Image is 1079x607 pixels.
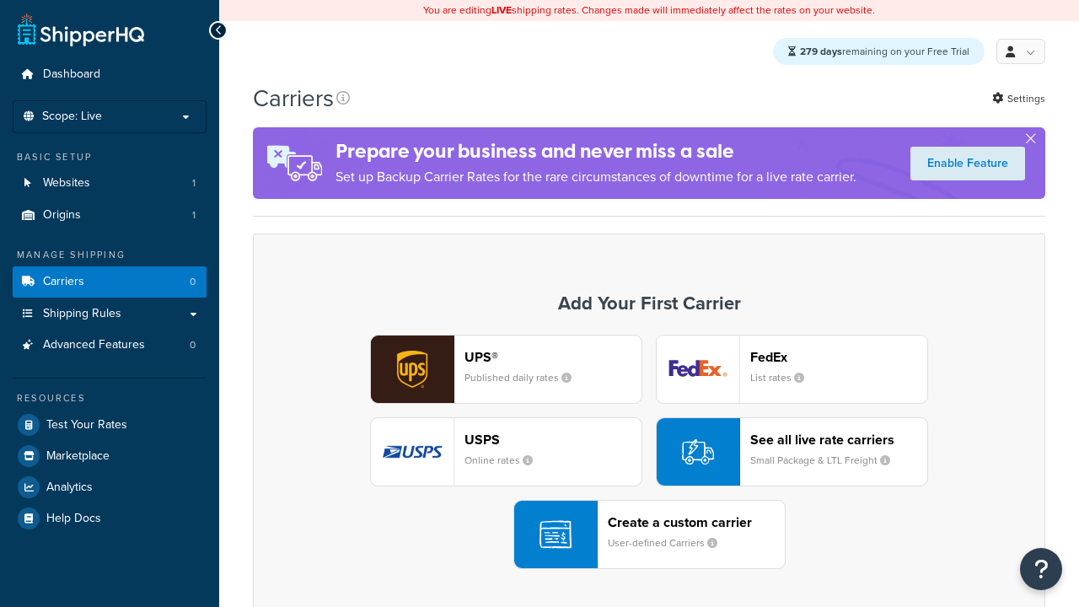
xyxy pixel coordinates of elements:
[491,3,512,18] b: LIVE
[192,176,196,191] span: 1
[750,453,904,468] small: Small Package & LTL Freight
[370,335,642,404] button: ups logoUPS®Published daily rates
[464,370,585,385] small: Published daily rates
[1020,548,1062,590] button: Open Resource Center
[13,266,207,298] li: Carriers
[13,330,207,361] a: Advanced Features 0
[13,168,207,199] a: Websites 1
[371,336,454,403] img: ups logo
[43,307,121,321] span: Shipping Rules
[750,432,927,448] header: See all live rate carriers
[13,472,207,502] a: Analytics
[464,349,641,365] header: UPS®
[13,298,207,330] a: Shipping Rules
[13,59,207,90] a: Dashboard
[253,127,336,199] img: ad-rules-rateshop-fe6ec290ccb7230408bd80ed9643f0289d75e0ffd9eb532fc0e269fcd187b520.png
[13,248,207,262] div: Manage Shipping
[46,512,101,526] span: Help Docs
[371,418,454,486] img: usps logo
[608,535,731,551] small: User-defined Carriers
[370,417,642,486] button: usps logoUSPSOnline rates
[464,453,546,468] small: Online rates
[539,518,572,551] img: icon-carrier-custom-c93b8a24.svg
[750,370,818,385] small: List rates
[13,200,207,231] li: Origins
[336,165,856,189] p: Set up Backup Carrier Rates for the rare circumstances of downtime for a live rate carrier.
[682,436,714,468] img: icon-carrier-liverate-becf4550.svg
[750,349,927,365] header: FedEx
[13,150,207,164] div: Basic Setup
[992,87,1045,110] a: Settings
[800,44,842,59] strong: 279 days
[192,208,196,223] span: 1
[13,410,207,440] a: Test Your Rates
[13,266,207,298] a: Carriers 0
[18,13,144,46] a: ShipperHQ Home
[43,67,100,82] span: Dashboard
[656,335,928,404] button: fedEx logoFedExList rates
[608,514,785,530] header: Create a custom carrier
[13,200,207,231] a: Origins 1
[464,432,641,448] header: USPS
[46,418,127,432] span: Test Your Rates
[657,336,739,403] img: fedEx logo
[910,147,1025,180] a: Enable Feature
[190,275,196,289] span: 0
[773,38,985,65] div: remaining on your Free Trial
[13,168,207,199] li: Websites
[43,338,145,352] span: Advanced Features
[42,110,102,124] span: Scope: Live
[253,82,334,115] h1: Carriers
[13,441,207,471] a: Marketplace
[271,293,1028,314] h3: Add Your First Carrier
[43,208,81,223] span: Origins
[513,500,786,569] button: Create a custom carrierUser-defined Carriers
[656,417,928,486] button: See all live rate carriersSmall Package & LTL Freight
[13,391,207,406] div: Resources
[190,338,196,352] span: 0
[13,330,207,361] li: Advanced Features
[46,449,110,464] span: Marketplace
[336,137,856,165] h4: Prepare your business and never miss a sale
[43,275,84,289] span: Carriers
[46,481,93,495] span: Analytics
[43,176,90,191] span: Websites
[13,503,207,534] a: Help Docs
